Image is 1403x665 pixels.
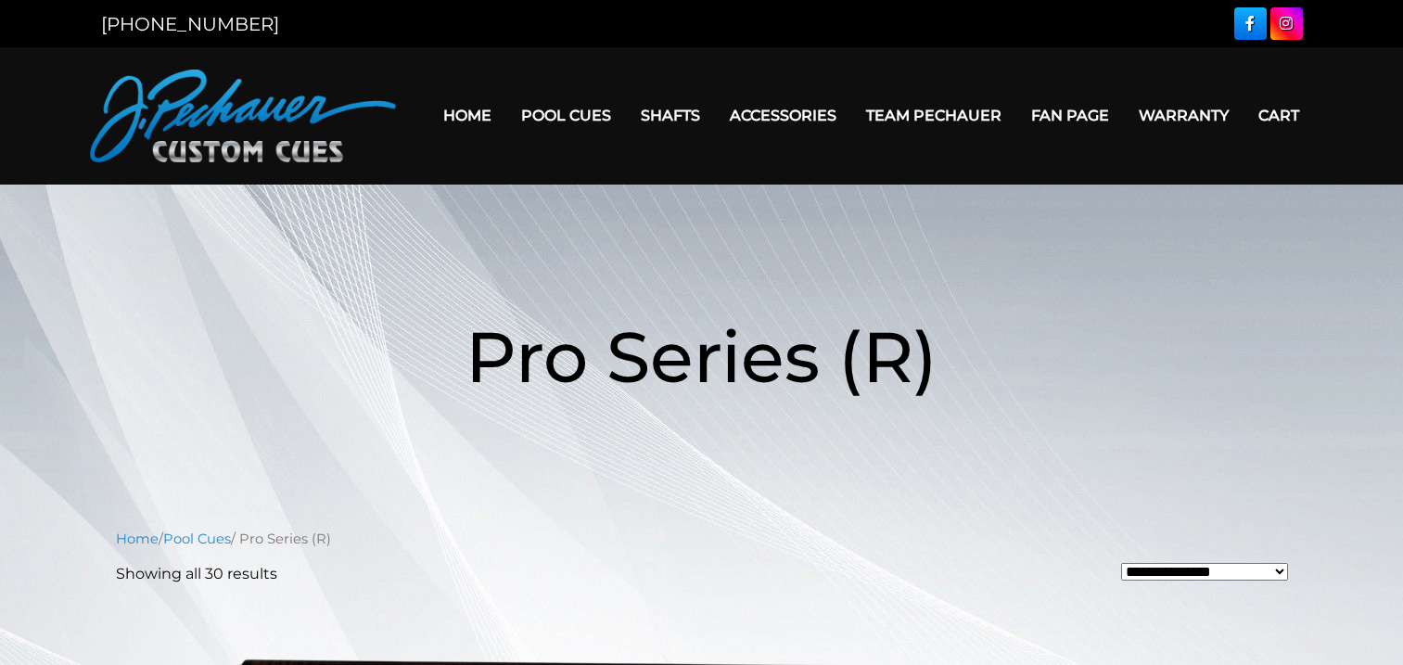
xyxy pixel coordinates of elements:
a: Warranty [1124,92,1244,139]
a: Accessories [715,92,851,139]
a: Home [428,92,506,139]
a: Home [116,531,159,547]
nav: Breadcrumb [116,529,1288,549]
a: Team Pechauer [851,92,1016,139]
a: Pool Cues [506,92,626,139]
select: Shop order [1121,563,1288,581]
a: Shafts [626,92,715,139]
a: Pool Cues [163,531,231,547]
p: Showing all 30 results [116,563,277,585]
img: Pechauer Custom Cues [90,70,396,162]
a: Cart [1244,92,1314,139]
span: Pro Series (R) [466,313,937,400]
a: Fan Page [1016,92,1124,139]
a: [PHONE_NUMBER] [101,13,279,35]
